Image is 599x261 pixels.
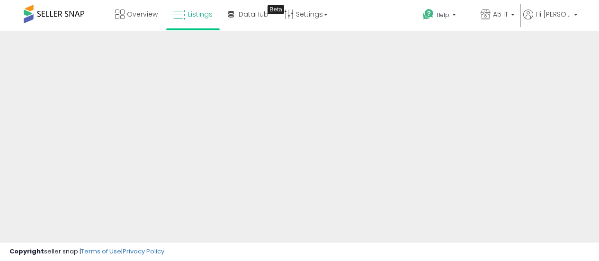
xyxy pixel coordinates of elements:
[493,9,508,19] span: A5 IT
[523,9,578,31] a: Hi [PERSON_NAME]
[9,247,164,256] div: seller snap | |
[268,5,284,14] div: Tooltip anchor
[127,9,158,19] span: Overview
[239,9,268,19] span: DataHub
[81,247,121,256] a: Terms of Use
[422,9,434,20] i: Get Help
[536,9,571,19] span: Hi [PERSON_NAME]
[123,247,164,256] a: Privacy Policy
[415,1,472,31] a: Help
[437,11,449,19] span: Help
[188,9,213,19] span: Listings
[9,247,44,256] strong: Copyright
